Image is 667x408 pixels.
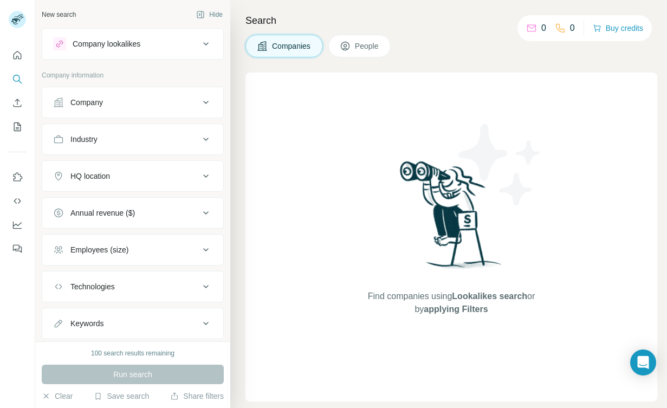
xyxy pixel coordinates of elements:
[9,191,26,211] button: Use Surfe API
[355,41,380,51] span: People
[189,7,230,23] button: Hide
[365,290,538,316] span: Find companies using or by
[541,22,546,35] p: 0
[70,281,115,292] div: Technologies
[42,31,223,57] button: Company lookalikes
[70,244,128,255] div: Employees (size)
[42,310,223,336] button: Keywords
[42,274,223,300] button: Technologies
[42,200,223,226] button: Annual revenue ($)
[9,69,26,89] button: Search
[42,163,223,189] button: HQ location
[42,70,224,80] p: Company information
[70,318,103,329] div: Keywords
[70,134,98,145] div: Industry
[9,93,26,113] button: Enrich CSV
[451,116,549,213] img: Surfe Illustration - Stars
[42,10,76,20] div: New search
[70,208,135,218] div: Annual revenue ($)
[9,167,26,187] button: Use Surfe on LinkedIn
[73,38,140,49] div: Company lookalikes
[570,22,575,35] p: 0
[94,391,149,401] button: Save search
[452,292,527,301] span: Lookalikes search
[630,349,656,375] div: Open Intercom Messenger
[42,391,73,401] button: Clear
[42,89,223,115] button: Company
[9,117,26,137] button: My lists
[70,171,110,182] div: HQ location
[42,126,223,152] button: Industry
[395,158,508,279] img: Surfe Illustration - Woman searching with binoculars
[9,46,26,65] button: Quick start
[9,239,26,258] button: Feedback
[42,237,223,263] button: Employees (size)
[272,41,312,51] span: Companies
[9,215,26,235] button: Dashboard
[70,97,103,108] div: Company
[91,348,174,358] div: 100 search results remaining
[593,21,643,36] button: Buy credits
[424,305,488,314] span: applying Filters
[245,13,654,28] h4: Search
[170,391,224,401] button: Share filters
